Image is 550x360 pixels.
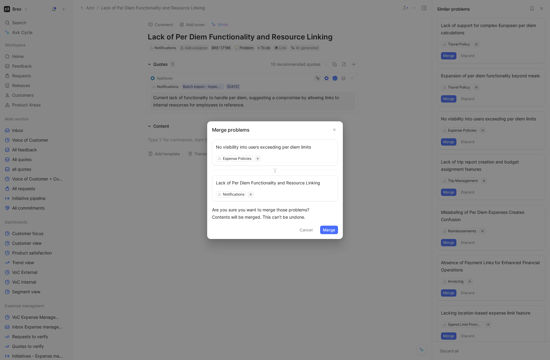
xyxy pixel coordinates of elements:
div: Are you sure you want to merge those problems? Contents will be merged. This can’t be undone. [212,206,338,221]
div: No visibility into users exceeding per diem limits [216,143,334,150]
div: Lack of Per Diem Functionality and Resource Linking [216,179,334,187]
button: Cancel [297,226,315,234]
button: Close [331,126,338,133]
h2: Merge problems [212,126,338,133]
button: Merge [320,226,338,234]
